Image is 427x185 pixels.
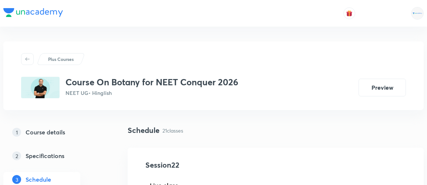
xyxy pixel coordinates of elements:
p: 21 classes [162,127,183,134]
p: Plus Courses [48,56,74,62]
p: 2 [12,151,21,160]
a: 2Specifications [3,148,104,163]
h4: Session 22 [145,160,280,171]
img: Rahul Mishra [411,7,424,20]
button: avatar [343,7,355,19]
a: Company Logo [3,8,63,19]
h5: Course details [26,128,65,137]
a: 1Course details [3,125,104,140]
h5: Schedule [26,175,51,184]
p: NEET UG • Hinglish [65,89,238,97]
h4: Schedule [128,125,159,136]
button: Preview [359,79,406,96]
img: Company Logo [3,8,63,17]
h5: Specifications [26,151,64,160]
p: 3 [12,175,21,184]
h3: Course On Botany for NEET Conquer 2026 [65,77,238,88]
img: 47EB58A0-274F-4650-B916-E4A40A472375_plus.png [21,77,60,98]
p: 1 [12,128,21,137]
img: avatar [346,10,353,17]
